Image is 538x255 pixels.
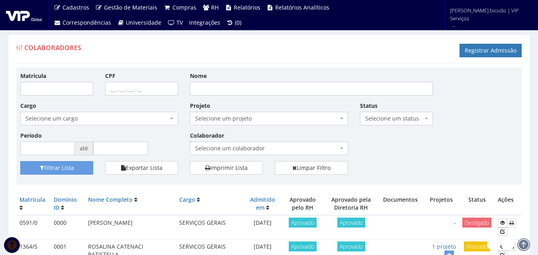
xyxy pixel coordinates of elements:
[114,15,165,30] a: Universidade
[105,82,178,95] input: ___.___.___-__
[281,193,324,215] th: Aprovado pelo RH
[105,72,115,80] label: CPF
[211,4,219,11] span: RH
[88,196,133,203] a: Nome Completo
[244,215,281,239] td: [DATE]
[324,193,378,215] th: Aprovado pela Diretoria RH
[337,218,365,228] span: Aprovado
[105,161,178,175] button: Exportar Lista
[63,19,111,26] span: Correspondências
[289,218,317,228] span: Aprovado
[190,132,224,140] label: Colaborador
[365,115,423,123] span: Selecione um status
[495,193,522,215] th: Ações
[20,112,178,125] span: Selecione um cargo
[176,19,183,26] span: TV
[195,144,338,152] span: Selecione um colaborador
[20,102,36,110] label: Cargo
[190,72,207,80] label: Nome
[223,15,245,30] a: (0)
[176,215,244,239] td: SERVIÇOS GERAIS
[20,196,45,203] a: Matrícula
[462,218,491,228] span: Desligado
[51,15,114,30] a: Correspondências
[20,132,42,140] label: Período
[190,112,348,125] span: Selecione um projeto
[190,102,210,110] label: Projeto
[186,15,223,30] a: Integrações
[164,15,186,30] a: TV
[195,115,338,123] span: Selecione um projeto
[250,196,275,211] a: Admitido em
[126,19,161,26] span: Universidade
[16,215,51,239] td: 0591/0
[234,4,260,11] span: Relatórios
[275,161,348,175] a: Limpar Filtro
[464,241,490,251] span: Afastado
[51,215,85,239] td: 0000
[189,19,220,26] span: Integrações
[75,142,93,155] span: até
[460,44,522,57] a: Registrar Admissão
[179,196,195,203] a: Cargo
[63,4,89,11] span: Cadastros
[423,193,459,215] th: Projetos
[450,6,528,22] span: [PERSON_NAME].bicudo | VIP Serviços
[190,142,348,155] span: Selecione um colaborador
[360,102,378,110] label: Status
[20,161,93,175] button: Filtrar Lista
[275,4,329,11] span: Relatórios Analíticos
[172,4,196,11] span: Compras
[360,112,433,125] span: Selecione um status
[20,72,46,80] label: Matrícula
[432,243,456,250] a: 1 projeto
[85,215,176,239] td: [PERSON_NAME]
[289,241,317,251] span: Aprovado
[423,215,459,239] td: -
[104,4,157,11] span: Gestão de Materiais
[190,161,263,175] a: Imprimir Lista
[378,193,423,215] th: Documentos
[24,43,81,52] span: Colaboradores
[337,241,365,251] span: Aprovado
[6,9,42,21] img: logo
[235,19,241,26] span: (0)
[25,115,168,123] span: Selecione um cargo
[459,193,495,215] th: Status
[54,196,77,211] a: Domínio ID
